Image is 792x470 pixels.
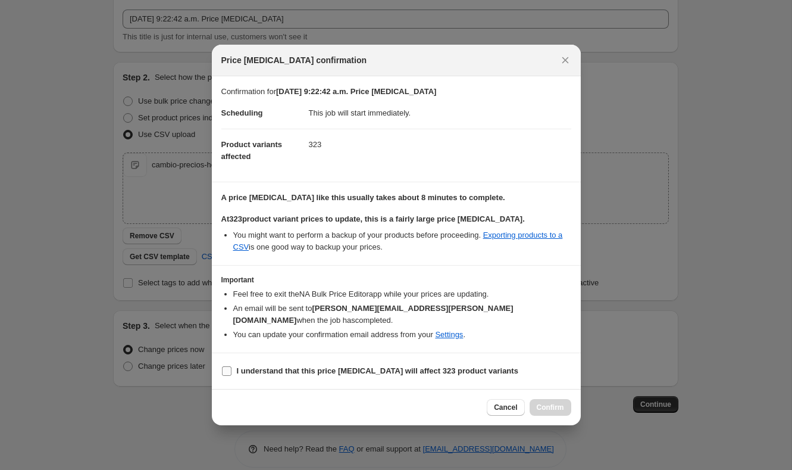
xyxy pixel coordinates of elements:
span: Product variants affected [221,140,283,161]
button: Close [557,52,574,69]
button: Cancel [487,399,524,416]
h3: Important [221,275,571,285]
p: Confirmation for [221,86,571,98]
li: You might want to perform a backup of your products before proceeding. is one good way to backup ... [233,229,571,253]
li: You can update your confirmation email address from your . [233,329,571,341]
a: Exporting products to a CSV [233,231,563,251]
b: I understand that this price [MEDICAL_DATA] will affect 323 product variants [237,366,518,375]
span: Scheduling [221,108,263,117]
dd: 323 [309,129,571,160]
b: A price [MEDICAL_DATA] like this usually takes about 8 minutes to complete. [221,193,505,202]
b: [DATE] 9:22:42 a.m. Price [MEDICAL_DATA] [276,87,436,96]
li: An email will be sent to when the job has completed . [233,303,571,326]
b: [PERSON_NAME][EMAIL_ADDRESS][PERSON_NAME][DOMAIN_NAME] [233,304,514,325]
li: Feel free to exit the NA Bulk Price Editor app while your prices are updating. [233,288,571,300]
a: Settings [435,330,463,339]
span: Cancel [494,403,517,412]
dd: This job will start immediately. [309,98,571,129]
b: At 323 product variant prices to update, this is a fairly large price [MEDICAL_DATA]. [221,214,525,223]
span: Price [MEDICAL_DATA] confirmation [221,54,367,66]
